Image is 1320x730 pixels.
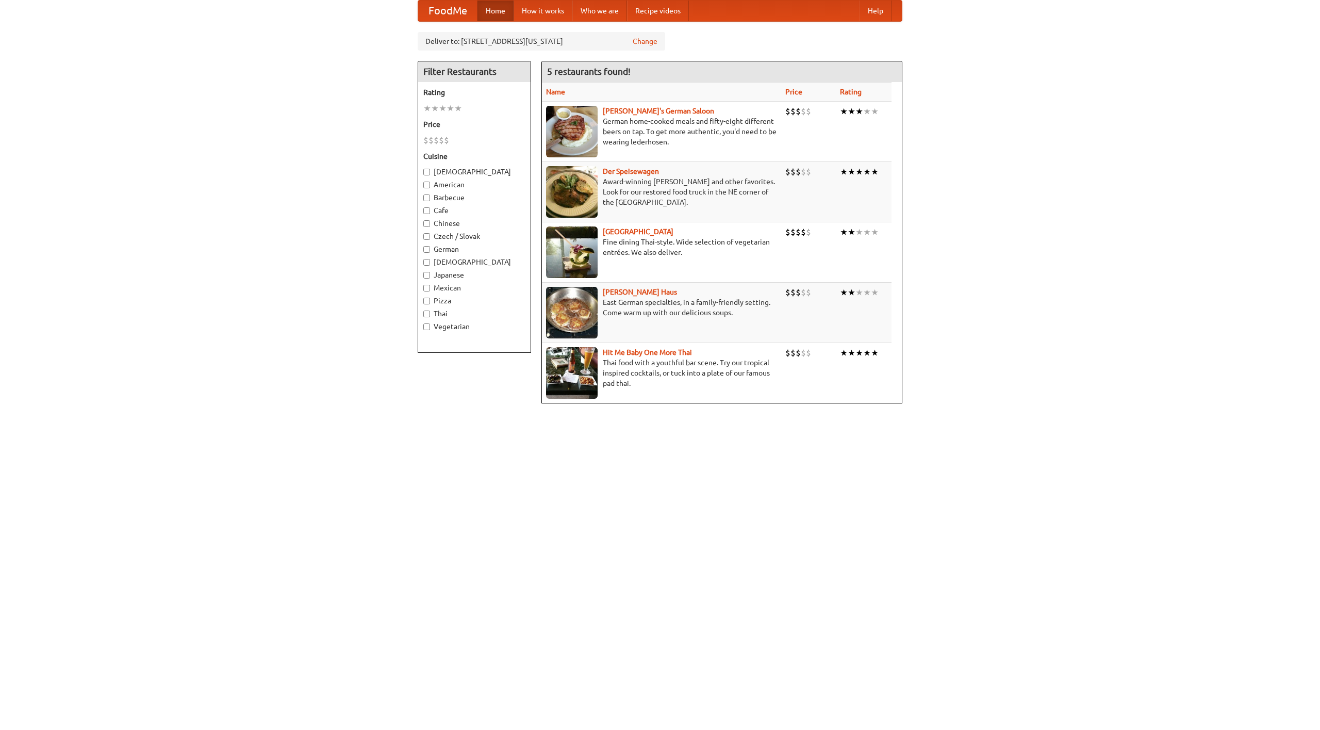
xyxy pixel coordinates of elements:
li: ★ [848,106,855,117]
input: Barbecue [423,194,430,201]
label: Barbecue [423,192,525,203]
a: Price [785,88,802,96]
li: $ [790,287,796,298]
h5: Price [423,119,525,129]
a: Help [860,1,892,21]
li: $ [801,226,806,238]
li: ★ [423,103,431,114]
input: Chinese [423,220,430,227]
label: Pizza [423,296,525,306]
h5: Rating [423,87,525,98]
li: $ [806,226,811,238]
li: ★ [848,226,855,238]
label: Japanese [423,270,525,280]
input: Thai [423,311,430,317]
a: Home [477,1,514,21]
li: $ [790,226,796,238]
li: $ [806,106,811,117]
li: ★ [454,103,462,114]
li: $ [790,347,796,359]
li: $ [439,135,444,146]
label: American [423,180,525,190]
li: $ [796,226,801,238]
li: $ [806,347,811,359]
img: satay.jpg [546,226,598,278]
li: $ [796,287,801,298]
li: $ [801,287,806,298]
label: Cafe [423,205,525,216]
li: ★ [855,166,863,177]
a: [GEOGRAPHIC_DATA] [603,228,673,236]
li: ★ [871,226,879,238]
a: [PERSON_NAME] Haus [603,288,677,296]
h5: Cuisine [423,151,525,161]
li: ★ [855,347,863,359]
li: $ [801,347,806,359]
label: Thai [423,309,525,319]
a: Hit Me Baby One More Thai [603,348,692,356]
label: Mexican [423,283,525,293]
p: Fine dining Thai-style. Wide selection of vegetarian entrées. We also deliver. [546,237,777,257]
a: Der Speisewagen [603,167,659,175]
li: ★ [840,106,848,117]
label: [DEMOGRAPHIC_DATA] [423,167,525,177]
li: ★ [871,106,879,117]
li: ★ [855,287,863,298]
input: Vegetarian [423,323,430,330]
li: ★ [863,347,871,359]
li: ★ [840,226,848,238]
h4: Filter Restaurants [418,61,531,82]
li: ★ [863,226,871,238]
li: ★ [863,287,871,298]
a: Recipe videos [627,1,689,21]
ng-pluralize: 5 restaurants found! [547,67,631,76]
a: Name [546,88,565,96]
label: Czech / Slovak [423,231,525,241]
li: $ [806,166,811,177]
li: ★ [855,106,863,117]
li: ★ [848,347,855,359]
li: ★ [431,103,439,114]
img: kohlhaus.jpg [546,287,598,338]
li: $ [785,347,790,359]
li: ★ [871,347,879,359]
p: Thai food with a youthful bar scene. Try our tropical inspired cocktails, or tuck into a plate of... [546,358,777,388]
input: Pizza [423,298,430,304]
input: [DEMOGRAPHIC_DATA] [423,259,430,266]
li: ★ [840,166,848,177]
li: $ [796,166,801,177]
li: ★ [863,166,871,177]
a: Change [633,36,657,46]
img: speisewagen.jpg [546,166,598,218]
li: $ [434,135,439,146]
a: Who we are [572,1,627,21]
input: Cafe [423,207,430,214]
li: ★ [848,166,855,177]
li: ★ [863,106,871,117]
li: $ [806,287,811,298]
a: [PERSON_NAME]'s German Saloon [603,107,714,115]
li: $ [785,287,790,298]
input: German [423,246,430,253]
input: Mexican [423,285,430,291]
input: Japanese [423,272,430,279]
a: FoodMe [418,1,477,21]
li: $ [785,166,790,177]
label: [DEMOGRAPHIC_DATA] [423,257,525,267]
li: ★ [439,103,447,114]
li: ★ [840,287,848,298]
input: American [423,182,430,188]
li: $ [785,106,790,117]
label: German [423,244,525,254]
li: $ [796,347,801,359]
a: How it works [514,1,572,21]
a: Rating [840,88,862,96]
li: $ [428,135,434,146]
li: ★ [871,166,879,177]
li: ★ [848,287,855,298]
li: ★ [447,103,454,114]
div: Deliver to: [STREET_ADDRESS][US_STATE] [418,32,665,51]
